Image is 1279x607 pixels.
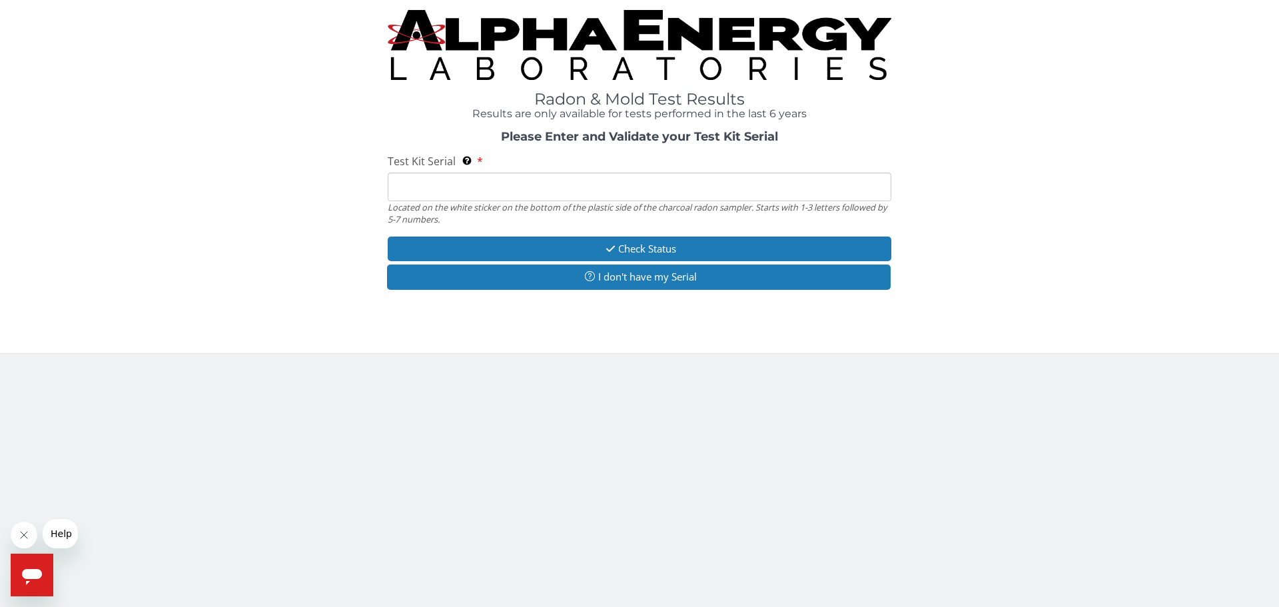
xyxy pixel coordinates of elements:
strong: Please Enter and Validate your Test Kit Serial [501,129,778,144]
span: Test Kit Serial [388,154,456,169]
button: I don't have my Serial [387,265,891,289]
h4: Results are only available for tests performed in the last 6 years [388,108,891,120]
iframe: Message from company [43,519,78,548]
iframe: Button to launch messaging window [11,554,53,596]
img: TightCrop.jpg [388,10,891,80]
iframe: Close message [11,522,37,548]
h1: Radon & Mold Test Results [388,91,891,108]
div: Located on the white sticker on the bottom of the plastic side of the charcoal radon sampler. Sta... [388,201,891,226]
button: Check Status [388,237,891,261]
